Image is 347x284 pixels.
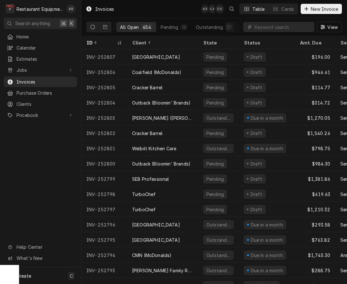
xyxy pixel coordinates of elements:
div: Restaurant Equipment Diagnostics's Avatar [6,4,15,13]
a: Purchase Orders [4,88,77,98]
span: Home [17,33,74,40]
div: 454 [143,24,151,30]
a: Estimates [4,54,77,64]
div: INV-252795 [81,232,127,247]
a: Clients [4,99,77,109]
div: Due in a month [250,115,284,121]
div: INV-252793 [81,263,127,278]
span: Create [17,273,31,279]
div: Outstanding [206,267,231,274]
div: Table [252,6,265,12]
div: Draft [250,130,263,137]
div: TurboChef [132,206,156,213]
div: Draft [250,160,263,167]
div: Pending [161,24,178,30]
div: $1,210.32 [295,202,335,217]
div: Welbilt Kitchen Care [132,145,176,152]
div: $196.00 [295,49,335,64]
div: TurboChef [132,191,156,198]
div: Kelli Robinette's Avatar [201,4,210,13]
div: Outstanding [196,24,223,30]
div: Amt. Due [300,39,329,46]
div: 311 [227,24,232,30]
span: Jobs [17,67,64,73]
div: [GEOGRAPHIC_DATA] [132,221,180,228]
div: Restaurant Equipment Diagnostics [17,6,63,12]
div: $1,745.30 [295,247,335,263]
div: Outstanding [206,221,231,228]
button: View [317,22,342,32]
div: Pending [206,160,224,167]
div: [GEOGRAPHIC_DATA] [132,54,180,60]
div: Outstanding [206,145,231,152]
div: Cracker Barrel [132,130,163,137]
button: New Invoice [301,4,342,14]
div: Due in a month [250,267,284,274]
div: Chrissy Adams's Avatar [208,4,217,13]
div: INV-252798 [81,186,127,202]
div: Draft [250,54,263,60]
span: Purchase Orders [17,90,74,96]
div: INV-252800 [81,156,127,171]
a: Invoices [4,77,77,87]
div: INV-252805 [81,80,127,95]
div: $1,270.05 [295,110,335,125]
div: Cards [281,6,294,12]
span: ⌘ [61,20,66,27]
div: Pending [206,176,224,182]
div: INV-252799 [81,171,127,186]
span: C [70,273,73,279]
div: Pending [206,54,224,60]
div: Pending [206,191,224,198]
div: Outback (Bloomin' Brands) [132,99,190,106]
div: CMN (McDonalds) [132,252,171,259]
div: $619.63 [295,186,335,202]
div: Coalfield (McDonalds) [132,69,181,76]
a: Home [4,31,77,42]
div: [PERSON_NAME] ([PERSON_NAME]) [132,115,193,121]
div: Cracker Barrel [132,84,163,91]
div: DS [215,4,224,13]
a: Calendar [4,43,77,53]
div: $293.58 [295,217,335,232]
div: Pending [206,130,224,137]
span: Clients [17,101,74,107]
input: Keyword search [255,22,311,32]
a: Go to What's New [4,253,77,263]
div: Due in a month [250,237,284,243]
div: ID [86,39,116,46]
div: INV-252807 [81,49,127,64]
div: $763.82 [295,232,335,247]
div: Outstanding [206,115,231,121]
div: Draft [250,206,263,213]
span: Search anything [15,20,50,27]
span: K [70,20,73,27]
div: Draft [250,191,263,198]
div: Kelli Robinette's Avatar [67,4,76,13]
div: CA [208,4,217,13]
div: All Open [120,24,139,30]
div: $984.30 [295,156,335,171]
div: Draft [250,176,263,182]
div: $1,381.86 [295,171,335,186]
div: INV-252794 [81,247,127,263]
span: Help Center [17,244,73,250]
div: INV-252796 [81,217,127,232]
div: INV-252804 [81,95,127,110]
span: Pricebook [17,112,64,118]
div: Outstanding [206,252,231,259]
a: Go to Jobs [4,65,77,75]
span: Calendar [17,44,74,51]
div: Draft [250,69,263,76]
a: Go to Help Center [4,242,77,252]
div: Draft [250,84,263,91]
div: Pending [206,69,224,76]
div: Derek Stewart's Avatar [215,4,224,13]
span: View [326,24,339,30]
div: State [203,39,234,46]
div: $798.75 [295,141,335,156]
div: KR [201,4,210,13]
div: Pending [206,84,224,91]
div: SEB Professional [132,176,169,182]
div: Due in a month [250,145,284,152]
